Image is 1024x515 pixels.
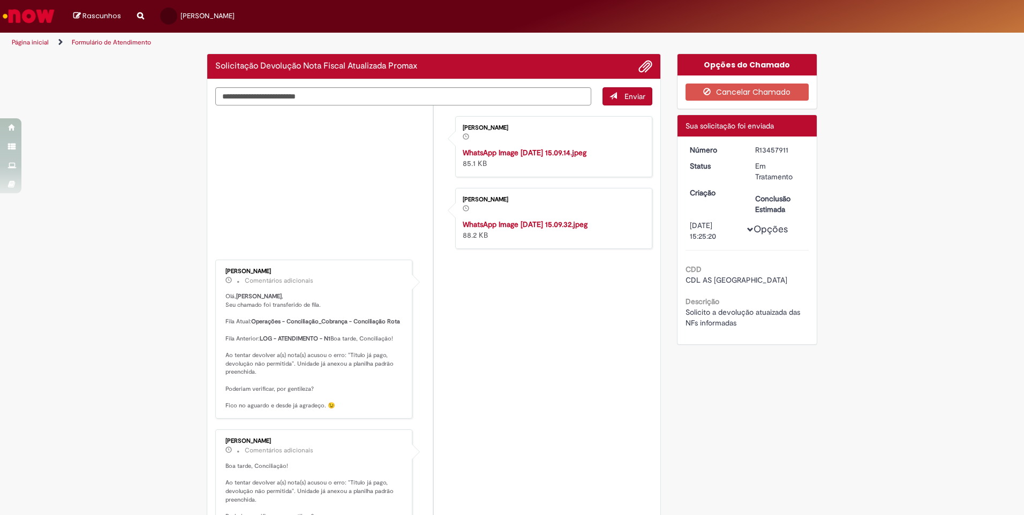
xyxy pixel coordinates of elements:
[72,38,151,47] a: Formulário de Atendimento
[682,161,748,171] dt: Status
[180,11,235,20] span: [PERSON_NAME]
[12,38,49,47] a: Página inicial
[245,276,313,285] small: Comentários adicionais
[463,148,586,157] a: WhatsApp Image [DATE] 15.09.14.jpeg
[677,54,817,75] div: Opções do Chamado
[463,147,641,169] div: 85.1 KB
[686,297,719,306] b: Descrição
[225,438,404,444] div: [PERSON_NAME]
[215,62,417,71] h2: Solicitação Devolução Nota Fiscal Atualizada Promax Histórico de tíquete
[251,317,400,325] b: Operações - Conciliação_Cobrança - Conciliação Rota
[755,145,805,155] div: R13457911
[463,196,641,203] div: [PERSON_NAME]
[245,446,313,455] small: Comentários adicionais
[686,84,809,101] button: Cancelar Chamado
[225,292,404,410] p: Olá, , Seu chamado foi transferido de fila. Fila Atual: Fila Anterior: Boa tarde, Conciliação! Ao...
[686,264,702,274] b: CDD
[624,92,645,101] span: Enviar
[638,59,652,73] button: Adicionar anexos
[682,187,748,198] dt: Criação
[260,335,330,343] b: LOG - ATENDIMENTO - N1
[686,307,802,328] span: Solicito a devolução atuaizada das NFs informadas
[215,87,591,105] textarea: Digite sua mensagem aqui...
[686,275,787,285] span: CDL AS [GEOGRAPHIC_DATA]
[690,220,740,241] div: [DATE] 15:25:20
[747,193,813,215] dt: Conclusão Estimada
[8,33,675,52] ul: Trilhas de página
[463,219,588,229] a: WhatsApp Image [DATE] 15.09.32.jpeg
[236,292,282,300] b: [PERSON_NAME]
[73,11,121,21] a: Rascunhos
[682,145,748,155] dt: Número
[463,125,641,131] div: [PERSON_NAME]
[686,121,774,131] span: Sua solicitação foi enviada
[82,11,121,21] span: Rascunhos
[755,161,805,182] div: Em Tratamento
[1,5,56,27] img: ServiceNow
[463,219,641,240] div: 88.2 KB
[225,268,404,275] div: [PERSON_NAME]
[603,87,652,105] button: Enviar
